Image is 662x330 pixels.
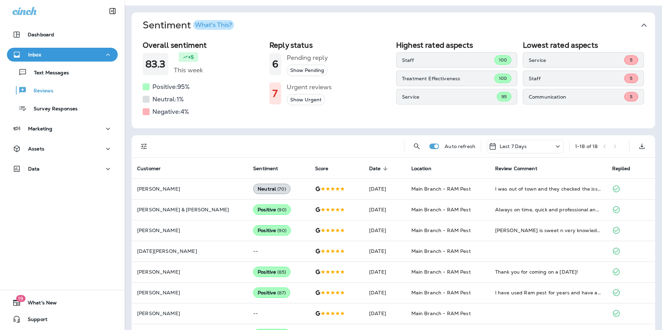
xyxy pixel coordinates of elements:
[7,48,118,62] button: Inbox
[364,282,406,303] td: [DATE]
[103,4,122,18] button: Collapse Sidebar
[529,94,624,100] p: Communication
[28,146,44,152] p: Assets
[364,178,406,199] td: [DATE]
[7,162,118,176] button: Data
[411,310,471,317] span: Main Branch - RAM Pest
[195,22,232,28] div: What's This?
[188,54,194,61] p: +5
[411,166,431,172] span: Location
[137,248,242,254] p: [DATE][PERSON_NAME]
[253,204,291,215] div: Positive
[137,166,161,172] span: Customer
[248,303,310,324] td: --
[277,228,286,233] span: ( 90 )
[193,20,234,30] button: What's This?
[7,101,118,116] button: Survey Responses
[630,57,633,63] span: 5
[364,303,406,324] td: [DATE]
[315,165,338,172] span: Score
[369,166,381,172] span: Date
[137,290,242,295] p: [PERSON_NAME]
[27,88,53,94] p: Reviews
[411,186,471,192] span: Main Branch - RAM Pest
[7,83,118,98] button: Reviews
[287,82,332,93] h5: Urgent reviews
[137,165,170,172] span: Customer
[495,166,537,172] span: Review Comment
[364,262,406,282] td: [DATE]
[287,94,325,106] button: Show Urgent
[143,19,234,31] h1: Sentiment
[152,81,190,92] h5: Positive: 95 %
[253,166,278,172] span: Sentiment
[287,52,328,63] h5: Pending reply
[7,28,118,42] button: Dashboard
[132,38,655,128] div: SentimentWhat's This?
[411,207,471,213] span: Main Branch - RAM Pest
[7,296,118,310] button: 19What's New
[253,267,290,277] div: Positive
[315,166,329,172] span: Score
[500,144,527,149] p: Last 7 Days
[411,165,440,172] span: Location
[529,57,624,63] p: Service
[396,41,517,49] h2: Highest rated aspects
[253,184,290,194] div: Neutral
[364,199,406,220] td: [DATE]
[402,94,497,100] p: Service
[445,144,475,149] p: Auto refresh
[7,142,118,156] button: Assets
[174,65,203,76] h5: This week
[612,166,630,172] span: Replied
[411,290,471,296] span: Main Branch - RAM Pest
[137,269,242,275] p: [PERSON_NAME]
[143,41,264,49] h2: Overall sentiment
[28,126,52,131] p: Marketing
[495,185,601,192] div: I was out of town and they checked the issue I had and called me back with the results thank you
[501,94,507,100] span: 95
[364,241,406,262] td: [DATE]
[272,88,278,99] h1: 7
[137,228,242,233] p: [PERSON_NAME]
[495,227,601,234] div: Ryan is sweet n very knowledgeable. He makes sure I address every concern I have n makes sure to ...
[499,75,507,81] span: 100
[27,106,78,112] p: Survey Responses
[28,32,54,37] p: Dashboard
[411,227,471,233] span: Main Branch - RAM Pest
[152,94,184,105] h5: Neutral: 1 %
[529,76,624,81] p: Staff
[269,41,391,49] h2: Reply status
[137,139,151,153] button: Filters
[137,207,242,212] p: [PERSON_NAME] & [PERSON_NAME]
[27,70,69,76] p: Text Messages
[137,311,242,316] p: [PERSON_NAME]
[402,57,494,63] p: Staff
[630,75,633,81] span: 5
[16,295,25,302] span: 19
[21,300,57,308] span: What's New
[28,166,40,172] p: Data
[402,76,494,81] p: Treatment Effectiveness
[137,186,242,192] p: [PERSON_NAME]
[612,165,639,172] span: Replied
[495,165,546,172] span: Review Comment
[152,106,189,117] h5: Negative: 4 %
[499,57,507,63] span: 100
[137,12,661,38] button: SentimentWhat's This?
[635,139,649,153] button: Export as CSV
[253,225,291,236] div: Positive
[272,58,278,70] h1: 6
[277,207,286,213] span: ( 90 )
[630,94,633,100] span: 5
[495,289,601,296] div: I have used Ram pest for years and have always found them friendly helpful and kind the young man...
[253,287,290,298] div: Positive
[523,41,644,49] h2: Lowest rated aspects
[7,65,118,80] button: Text Messages
[248,241,310,262] td: --
[495,206,601,213] div: Always on time, quick and professional and thorough. walls, fences, property perimeter and house ...
[410,139,424,153] button: Search Reviews
[277,290,286,296] span: ( 87 )
[277,269,286,275] span: ( 85 )
[277,186,286,192] span: ( 70 )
